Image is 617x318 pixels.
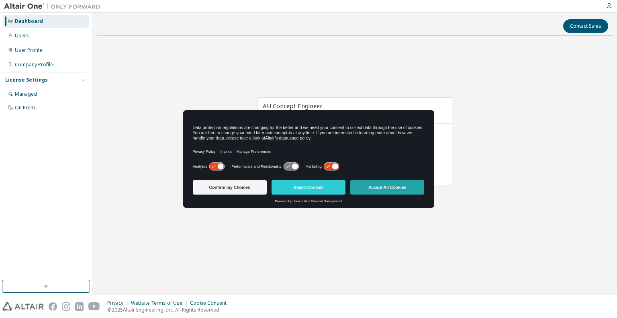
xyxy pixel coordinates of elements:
[15,18,43,25] div: Dashboard
[15,91,37,97] div: Managed
[107,306,231,313] p: © 2025 Altair Engineering, Inc. All Rights Reserved.
[49,302,57,311] img: facebook.svg
[263,102,323,110] span: AU Concept Engineer
[88,302,100,311] img: youtube.svg
[107,300,131,306] div: Privacy
[131,300,190,306] div: Website Terms of Use
[190,300,231,306] div: Cookie Consent
[4,2,104,10] img: Altair One
[15,62,53,68] div: Company Profile
[15,47,42,53] div: User Profile
[62,302,70,311] img: instagram.svg
[15,105,35,111] div: On Prem
[75,302,84,311] img: linkedin.svg
[5,77,48,83] div: License Settings
[2,302,44,311] img: altair_logo.svg
[563,19,608,33] button: Contact Sales
[15,33,29,39] div: Users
